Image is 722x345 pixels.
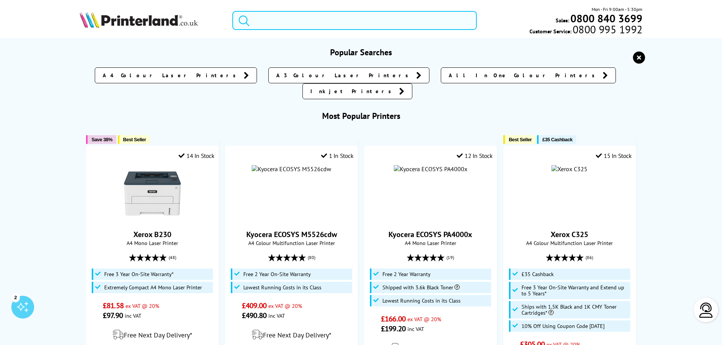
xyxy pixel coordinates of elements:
[80,11,198,28] img: Printerland Logo
[551,165,587,173] img: Xerox C325
[310,87,395,95] span: Inkjet Printers
[268,312,285,319] span: inc VAT
[232,11,477,30] input: Search produc
[542,137,572,142] span: £35 Cashback
[133,229,171,239] a: Xerox B230
[446,250,454,265] span: (19)
[125,312,141,319] span: inc VAT
[179,152,214,159] div: 14 In Stock
[229,239,353,247] span: A4 Colour Multifunction Laser Printer
[104,271,174,277] span: Free 3 Year On-Site Warranty*
[382,284,460,290] span: Shipped with 3.6k Black Toner
[522,271,554,277] span: £35 Cashback
[95,67,257,83] a: A4 Colour Laser Printers
[407,315,441,323] span: ex VAT @ 20%
[125,302,159,309] span: ex VAT @ 20%
[509,137,532,142] span: Best Seller
[11,293,20,301] div: 2
[449,72,599,79] span: All In One Colour Printers
[381,324,406,334] span: £199.20
[124,165,181,222] img: Xerox B230
[169,250,176,265] span: (48)
[243,284,321,290] span: Lowest Running Costs in its Class
[124,216,181,223] a: Xerox B230
[321,152,354,159] div: 1 In Stock
[104,284,202,290] span: Extremely Compact A4 Mono Laser Printer
[551,229,588,239] a: Xerox C325
[586,250,593,265] span: (86)
[407,325,424,333] span: inc VAT
[522,323,605,329] span: 10% Off Using Coupon Code [DATE]
[242,301,266,311] span: £409.00
[80,47,643,58] h3: Popular Searches
[388,229,472,239] a: Kyocera ECOSYS PA4000x
[556,17,569,24] span: Sales:
[529,26,642,35] span: Customer Service:
[268,67,429,83] a: A3 Colour Laser Printers
[103,301,124,311] span: £81.58
[80,111,643,121] h3: Most Popular Printers
[699,303,714,318] img: user-headset-light.svg
[522,284,629,297] span: Free 3 Year On-Site Warranty and Extend up to 5 Years*
[246,229,337,239] a: Kyocera ECOSYS M5526cdw
[242,311,266,320] span: £490.80
[537,135,576,144] button: £35 Cashback
[91,137,112,142] span: Save 38%
[243,271,311,277] span: Free 2 Year On-Site Warranty
[382,298,460,304] span: Lowest Running Costs in its Class
[276,72,412,79] span: A3 Colour Laser Printers
[503,135,536,144] button: Best Seller
[123,137,146,142] span: Best Seller
[596,152,631,159] div: 15 In Stock
[118,135,150,144] button: Best Seller
[368,239,492,247] span: A4 Mono Laser Printer
[569,15,642,22] a: 0800 840 3699
[90,239,214,247] span: A4 Mono Laser Printer
[394,165,467,173] img: Kyocera ECOSYS PA4000x
[86,135,116,144] button: Save 38%
[103,311,123,320] span: £97.90
[572,26,642,33] span: 0800 995 1992
[103,72,240,79] span: A4 Colour Laser Printers
[268,302,302,309] span: ex VAT @ 20%
[308,250,315,265] span: (80)
[507,239,631,247] span: A4 Colour Multifunction Laser Printer
[592,6,642,13] span: Mon - Fri 9:00am - 5:30pm
[570,11,642,25] b: 0800 840 3699
[252,165,331,173] img: Kyocera ECOSYS M5526cdw
[522,304,629,316] span: Ships with 1.5K Black and 1K CMY Toner Cartridges*
[302,83,412,99] a: Inkjet Printers
[457,152,492,159] div: 12 In Stock
[80,11,223,30] a: Printerland Logo
[382,271,431,277] span: Free 2 Year Warranty
[381,314,406,324] span: £166.00
[441,67,616,83] a: All In One Colour Printers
